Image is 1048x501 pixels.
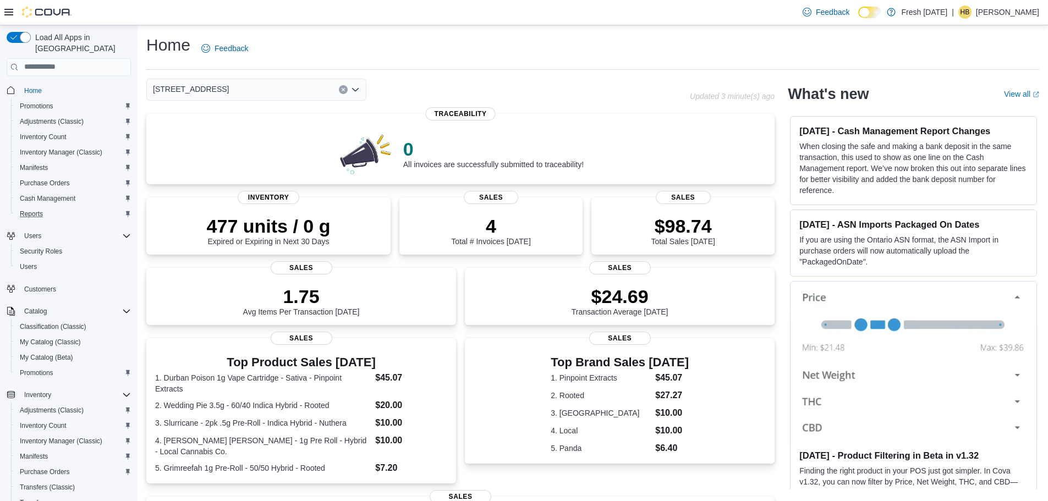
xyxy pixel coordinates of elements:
dt: 1. Pinpoint Extracts [551,372,651,383]
dd: $45.07 [655,371,689,384]
a: Adjustments (Classic) [15,404,88,417]
p: 4 [451,215,530,237]
button: Inventory Count [11,418,135,433]
span: Inventory Manager (Classic) [20,437,102,445]
dt: 4. [PERSON_NAME] [PERSON_NAME] - 1g Pre Roll - Hybrid - Local Cannabis Co. [155,435,371,457]
span: Users [24,232,41,240]
a: Customers [20,283,61,296]
span: My Catalog (Classic) [20,338,81,346]
span: [STREET_ADDRESS] [153,82,229,96]
h3: [DATE] - ASN Imports Packaged On Dates [799,219,1028,230]
a: My Catalog (Classic) [15,335,85,349]
button: Inventory [2,387,135,403]
span: Sales [589,261,651,274]
dt: 3. Slurricane - 2pk .5g Pre-Roll - Indica Hybrid - Nuthera [155,417,371,428]
button: Catalog [20,305,51,318]
div: Harley Bialczyk [958,5,972,19]
span: Purchase Orders [20,179,70,188]
p: Fresh [DATE] [901,5,947,19]
p: 477 units / 0 g [207,215,331,237]
a: Inventory Manager (Classic) [15,434,107,448]
span: Inventory Count [20,133,67,141]
div: Total Sales [DATE] [651,215,715,246]
span: Security Roles [15,245,131,258]
span: Sales [656,191,711,204]
a: Promotions [15,366,58,379]
span: Customers [20,282,131,296]
p: 0 [403,138,584,160]
span: Adjustments (Classic) [20,406,84,415]
h3: Top Product Sales [DATE] [155,356,447,369]
span: Dark Mode [858,18,859,19]
input: Dark Mode [858,7,881,18]
dd: $10.00 [655,424,689,437]
button: Inventory [20,388,56,401]
h3: Top Brand Sales [DATE] [551,356,689,369]
div: Transaction Average [DATE] [572,285,668,316]
span: Users [20,229,131,243]
dt: 5. Panda [551,443,651,454]
span: Cash Management [20,194,75,203]
span: Purchase Orders [15,465,131,478]
img: 0 [337,131,394,175]
span: Promotions [15,366,131,379]
a: Reports [15,207,47,221]
span: Catalog [20,305,131,318]
button: Users [2,228,135,244]
button: Security Roles [11,244,135,259]
p: | [952,5,954,19]
button: My Catalog (Beta) [11,350,135,365]
dd: $27.27 [655,389,689,402]
span: My Catalog (Beta) [15,351,131,364]
a: Feedback [197,37,253,59]
button: Adjustments (Classic) [11,114,135,129]
span: Users [15,260,131,273]
span: Transfers (Classic) [15,481,131,494]
span: Inventory Count [20,421,67,430]
h2: What's new [788,85,869,103]
span: Sales [464,191,519,204]
span: My Catalog (Beta) [20,353,73,362]
dt: 3. [GEOGRAPHIC_DATA] [551,408,651,419]
span: Sales [271,332,332,345]
span: Home [24,86,42,95]
span: Promotions [20,368,53,377]
button: Cash Management [11,191,135,206]
span: Feedback [816,7,849,18]
span: Users [20,262,37,271]
button: Transfers (Classic) [11,480,135,495]
span: Purchase Orders [20,467,70,476]
button: Users [20,229,46,243]
span: Manifests [20,452,48,461]
a: Inventory Count [15,130,71,144]
span: Sales [589,332,651,345]
button: Inventory Count [11,129,135,145]
span: Adjustments (Classic) [20,117,84,126]
span: Manifests [15,450,131,463]
span: Manifests [15,161,131,174]
a: Home [20,84,46,97]
p: 1.75 [243,285,360,307]
button: Promotions [11,365,135,381]
span: My Catalog (Classic) [15,335,131,349]
button: Customers [2,281,135,297]
div: Avg Items Per Transaction [DATE] [243,285,360,316]
dd: $45.07 [375,371,447,384]
span: Promotions [20,102,53,111]
a: Security Roles [15,245,67,258]
svg: External link [1033,91,1039,98]
button: Inventory Manager (Classic) [11,433,135,449]
a: Feedback [798,1,854,23]
button: Classification (Classic) [11,319,135,334]
span: Sales [271,261,332,274]
dd: $10.00 [375,434,447,447]
span: Purchase Orders [15,177,131,190]
dd: $20.00 [375,399,447,412]
dt: 2. Wedding Pie 3.5g - 60/40 Indica Hybrid - Rooted [155,400,371,411]
dt: 2. Rooted [551,390,651,401]
a: Inventory Manager (Classic) [15,146,107,159]
span: Inventory [24,390,51,399]
span: Catalog [24,307,47,316]
span: Load All Apps in [GEOGRAPHIC_DATA] [31,32,131,54]
span: Security Roles [20,247,62,256]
